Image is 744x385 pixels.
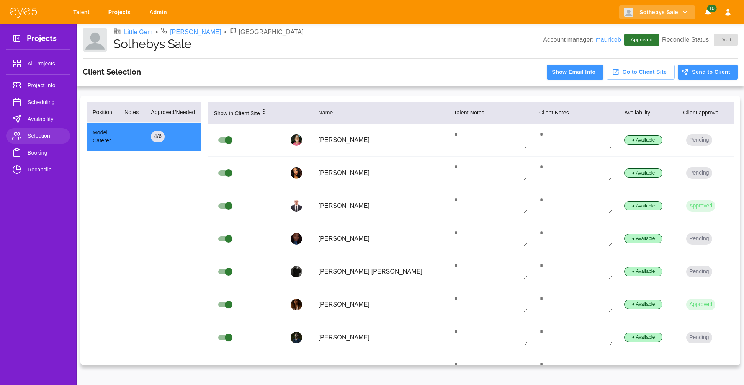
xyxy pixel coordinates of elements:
p: [PERSON_NAME] [PERSON_NAME] [319,267,442,276]
p: Account manager: [543,35,621,44]
span: Reconcile [28,165,64,174]
a: Scheduling [6,95,70,110]
div: ● Available [624,234,662,243]
span: Approved [626,36,657,44]
p: [PERSON_NAME] [319,135,442,145]
th: Show in Client Site [208,102,285,124]
h1: Sothebys Sale [113,37,543,51]
button: Approved [686,299,715,310]
th: Client approval [677,102,734,124]
a: [PERSON_NAME] [170,28,221,37]
span: 10 [707,5,716,12]
th: Talent Notes [448,102,533,124]
th: Position [87,102,118,123]
div: ● Available [624,300,662,309]
p: [PERSON_NAME] [319,300,442,309]
img: eye5 [9,7,38,18]
img: profile_picture [291,134,302,146]
h3: Client Selection [83,67,141,77]
span: Availability [28,114,64,124]
button: Notifications [701,5,715,20]
p: [PERSON_NAME] [319,333,442,342]
div: ● Available [624,168,662,178]
th: Availability [618,102,677,124]
div: ● Available [624,135,662,145]
a: Booking [6,145,70,160]
h3: Projects [27,34,57,46]
img: profile_picture [291,332,302,343]
p: Reconcile Status: [662,34,738,46]
button: Go to Client Site [607,65,675,80]
img: Client logo [83,28,107,52]
span: Selection [28,131,64,140]
th: Client Notes [533,102,618,124]
a: Selection [6,128,70,144]
a: Projects [103,5,138,20]
td: Model Caterer [87,122,118,151]
img: Client logo [624,8,633,17]
span: All Projects [28,59,64,68]
button: Send to Client [678,65,738,80]
a: Reconcile [6,162,70,177]
a: Little Gem [124,28,152,37]
button: Show Email Info [547,65,603,80]
div: ● Available [624,201,662,211]
a: Admin [144,5,175,20]
button: Pending [686,134,712,146]
a: All Projects [6,56,70,71]
div: ● Available [624,267,662,276]
span: Booking [28,148,64,157]
p: [PERSON_NAME] [319,168,442,178]
p: [PERSON_NAME] [319,201,442,210]
span: Draft [716,36,736,44]
button: Pending [686,365,712,376]
button: Approved [686,200,715,212]
img: profile_picture [291,167,302,179]
div: 4 / 6 [151,131,165,142]
a: Project Info [6,78,70,93]
div: ● Available [624,333,662,342]
span: Scheduling [28,98,64,107]
a: Talent [68,5,97,20]
span: Project Info [28,81,64,90]
li: • [155,28,158,37]
p: [GEOGRAPHIC_DATA] [239,28,304,37]
button: Pending [686,167,712,179]
button: Pending [686,332,712,343]
th: Approved/Needed [145,102,201,123]
th: Notes [118,102,145,123]
img: profile_picture [291,200,302,212]
img: profile_picture [291,365,302,376]
li: • [224,28,227,37]
p: [PERSON_NAME] [319,234,442,243]
button: Sothebys Sale [619,5,695,20]
img: profile_picture [291,299,302,310]
a: Availability [6,111,70,127]
th: Name [312,102,448,124]
img: profile_picture [291,266,302,277]
a: mauriceb [595,36,621,43]
button: Pending [686,266,712,277]
button: Pending [686,233,712,245]
img: profile_picture [291,233,302,245]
